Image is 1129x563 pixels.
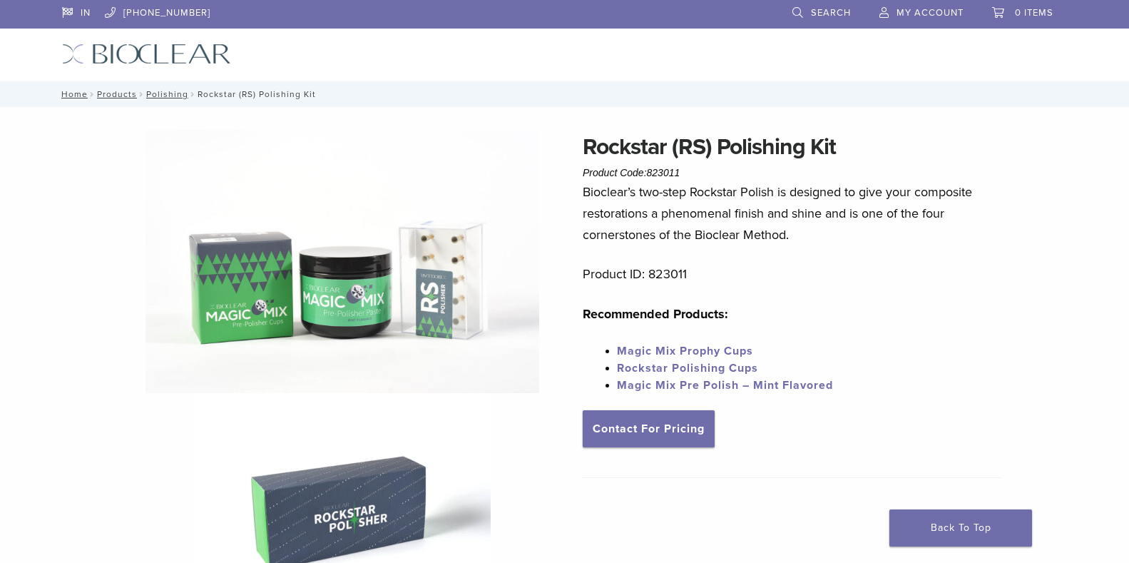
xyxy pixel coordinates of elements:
[88,91,97,98] span: /
[811,7,851,19] span: Search
[1015,7,1053,19] span: 0 items
[617,344,753,358] a: Magic Mix Prophy Cups
[617,361,758,375] a: Rockstar Polishing Cups
[62,44,231,64] img: Bioclear
[583,410,715,447] a: Contact For Pricing
[97,89,137,99] a: Products
[146,89,188,99] a: Polishing
[583,130,1002,164] h1: Rockstar (RS) Polishing Kit
[647,167,680,178] span: 823011
[896,7,964,19] span: My Account
[583,167,680,178] span: Product Code:
[583,181,1002,245] p: Bioclear’s two-step Rockstar Polish is designed to give your composite restorations a phenomenal ...
[51,81,1078,107] nav: Rockstar (RS) Polishing Kit
[57,89,88,99] a: Home
[889,509,1032,547] a: Back To Top
[617,378,833,392] a: Magic Mix Pre Polish – Mint Flavored
[145,130,539,393] img: DSC_6582 copy
[137,91,146,98] span: /
[188,91,198,98] span: /
[583,306,728,322] strong: Recommended Products:
[583,263,1002,285] p: Product ID: 823011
